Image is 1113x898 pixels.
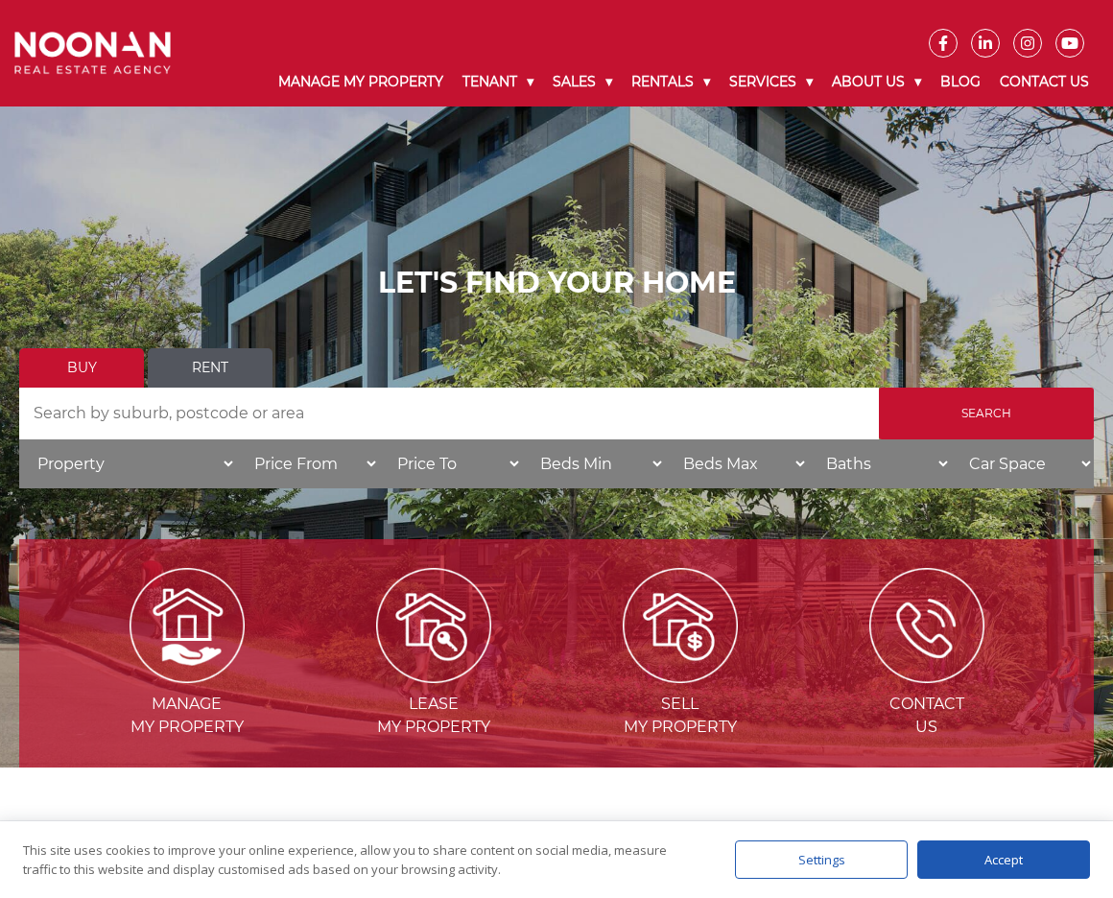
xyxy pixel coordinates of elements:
input: Search [879,388,1094,439]
a: Blog [931,58,990,106]
span: Lease my Property [312,693,555,739]
a: Sales [543,58,622,106]
img: Manage my Property [130,568,245,683]
a: Tenant [453,58,543,106]
div: Settings [735,840,908,879]
a: About Us [822,58,931,106]
span: Contact Us [805,693,1048,739]
span: Manage my Property [65,693,308,739]
a: Lease my property Leasemy Property [312,615,555,736]
img: Lease my property [376,568,491,683]
img: Noonan Real Estate Agency [14,32,171,75]
a: Sell my property Sellmy Property [558,615,801,736]
a: Contact Us [990,58,1099,106]
a: Buy [19,348,144,388]
a: Rent [148,348,272,388]
span: Sell my Property [558,693,801,739]
img: ICONS [869,568,984,683]
a: Services [720,58,822,106]
h2: LATEST PROPERTIES [67,815,1046,850]
img: Sell my property [623,568,738,683]
input: Search by suburb, postcode or area [19,388,879,439]
h1: LET'S FIND YOUR HOME [19,266,1094,300]
div: Accept [917,840,1090,879]
a: Manage My Property [269,58,453,106]
a: Rentals [622,58,720,106]
a: Manage my Property Managemy Property [65,615,308,736]
a: ICONS ContactUs [805,615,1048,736]
div: This site uses cookies to improve your online experience, allow you to share content on social me... [23,840,697,879]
